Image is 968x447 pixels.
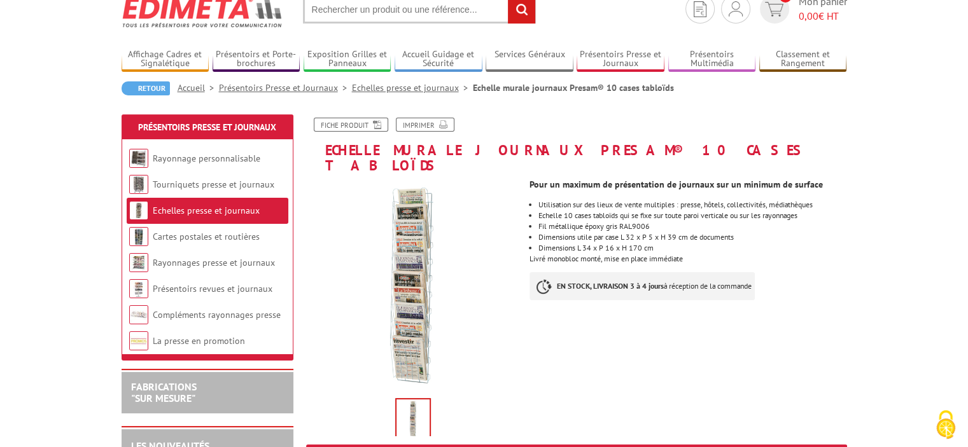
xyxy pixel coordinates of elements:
[729,1,743,17] img: devis rapide
[930,409,962,441] img: Cookies (fenêtre modale)
[799,9,847,24] span: € HT
[297,118,857,173] h1: Echelle murale journaux Presam® 10 cases tabloïds
[213,49,300,70] a: Présentoirs et Porte-brochures
[530,272,755,300] p: à réception de la commande
[178,82,219,93] a: Accueil
[131,380,197,404] a: FABRICATIONS"Sur Mesure"
[577,49,664,70] a: Présentoirs Presse et Journaux
[799,10,818,22] span: 0,00
[306,179,521,394] img: echelles_presse_428m_1.jpg
[129,227,148,246] img: Cartes postales et routières
[759,49,847,70] a: Classement et Rangement
[129,253,148,272] img: Rayonnages presse et journaux
[153,257,275,268] a: Rayonnages presse et journaux
[129,201,148,220] img: Echelles presse et journaux
[530,173,856,313] div: Livré monobloc monté, mise en place immédiate
[396,399,430,439] img: echelles_presse_428m_1.jpg
[538,244,846,252] li: Dimensions L 34 x P 16 x H 170 cm
[153,153,260,164] a: Rayonnage personnalisable
[153,205,260,216] a: Echelles presse et journaux
[557,281,664,291] strong: EN STOCK, LIVRAISON 3 à 4 jours
[668,49,756,70] a: Présentoirs Multimédia
[129,279,148,298] img: Présentoirs revues et journaux
[153,309,281,320] a: Compléments rayonnages presse
[153,231,260,242] a: Cartes postales et routières
[129,305,148,324] img: Compléments rayonnages presse
[138,121,276,133] a: Présentoirs Presse et Journaux
[122,81,170,95] a: Retour
[538,212,846,219] li: Echelle 10 cases tabloïds qui se fixe sur toute paroi verticale ou sur les rayonnages
[304,49,391,70] a: Exposition Grilles et Panneaux
[129,331,148,350] img: La presse en promotion
[352,82,473,93] a: Echelles presse et journaux
[219,82,352,93] a: Présentoirs Presse et Journaux
[122,49,209,70] a: Affichage Cadres et Signalétique
[473,81,674,94] li: Echelle murale journaux Presam® 10 cases tabloïds
[153,283,272,294] a: Présentoirs revues et journaux
[486,49,573,70] a: Services Généraux
[153,335,245,347] a: La presse en promotion
[538,223,846,230] p: Fil métallique époxy gris RAL9006
[530,179,823,190] strong: Pour un maximum de présentation de journaux sur un minimum de surface
[765,2,783,17] img: devis rapide
[153,179,274,190] a: Tourniquets presse et journaux
[314,118,388,132] a: Fiche produit
[538,201,846,209] li: Utilisation sur des lieux de vente multiples : presse, hôtels, collectivités, médiathèques
[538,233,846,241] li: Dimensions utile par case L 32 x P 5 x H 39 cm de documents
[396,118,454,132] a: Imprimer
[129,175,148,194] img: Tourniquets presse et journaux
[694,1,706,17] img: devis rapide
[395,49,482,70] a: Accueil Guidage et Sécurité
[129,149,148,168] img: Rayonnage personnalisable
[923,404,968,447] button: Cookies (fenêtre modale)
